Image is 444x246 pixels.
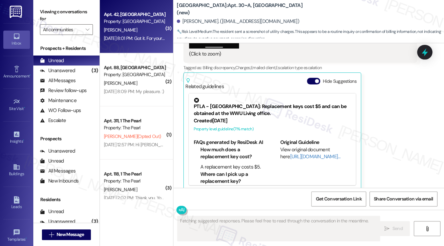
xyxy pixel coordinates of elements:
div: (3) [90,65,100,76]
div: (3) [90,216,100,227]
i:  [86,27,89,32]
span: : The resident sent a screenshot of utility charges. This appears to be a routine inquiry or conf... [177,28,444,43]
div: Prospects + Residents [33,45,100,52]
div: Related guidelines [185,78,224,90]
div: New Inbounds [40,178,79,184]
button: New Message [42,229,91,240]
i:  [384,226,389,231]
div: [DATE] 2:02 PM: Thank you. You will no longer receive texts from this thread. Please reply with '... [104,195,433,201]
a: Buildings [3,161,30,179]
label: Hide Suggestions [323,78,356,85]
button: Get Conversation Link [311,191,366,206]
div: Apt. 42, [GEOGRAPHIC_DATA] [104,11,165,18]
div: Prospects [33,135,100,142]
div: Created [DATE] [194,117,351,124]
div: Maintenance [40,97,77,104]
li: Where can I pick up a replacement key? [200,171,264,185]
div: All Messages [40,77,76,84]
span: New Message [57,231,84,238]
a: [URL][DOMAIN_NAME]… [290,153,340,160]
div: Tagged as: [183,63,417,72]
span: Billing discrepancy , [203,65,235,70]
div: [DATE] 8:09 PM: My pleasure. :) [104,88,164,94]
span: Emailed client , [251,65,276,70]
li: How much does a replacement key cost? [200,146,264,161]
span: Charges , [235,65,251,70]
div: Residents [33,196,100,203]
span: Get Conversation Link [316,195,361,202]
div: Unanswered [40,218,75,225]
div: Unread [40,158,64,165]
span: Escalation type escalation [276,65,322,70]
img: ResiDesk Logo [10,6,23,18]
span: [PERSON_NAME] [104,80,137,86]
li: A replacement key costs $5. [200,164,264,171]
div: Property: [GEOGRAPHIC_DATA] [104,71,165,78]
a: Insights • [3,129,30,147]
span: [PERSON_NAME] [104,186,137,192]
input: All communities [43,24,82,35]
div: Unanswered [40,148,75,155]
div: All Messages [40,168,76,175]
div: [PERSON_NAME]. ([EMAIL_ADDRESS][DOMAIN_NAME]) [177,18,299,25]
div: PTLA - [GEOGRAPHIC_DATA]: Replacement keys cost $5 and can be obtained at the WWU Living office. [194,98,351,117]
span: Share Conversation via email [374,195,433,202]
div: (Click to zoom) [189,51,406,58]
div: View original document here [280,146,350,161]
a: Leads [3,194,30,212]
b: Original Guideline [280,139,319,146]
div: Unread [40,57,64,64]
button: Send [377,221,410,236]
div: Escalate [40,117,66,124]
button: Share Conversation via email [369,191,437,206]
span: [PERSON_NAME] (Opted Out) [104,133,161,139]
div: Property: [GEOGRAPHIC_DATA] [104,18,165,25]
span: Send [392,225,402,232]
strong: 🔧 Risk Level: Medium [177,29,212,34]
span: • [23,138,24,143]
a: Inbox [3,31,30,49]
div: Apt. 311, 1 The Pearl [104,117,165,124]
a: Site Visit • [3,96,30,114]
div: Property level guideline ( 71 % match) [194,126,351,133]
b: [GEOGRAPHIC_DATA]: Apt. 30~A, [GEOGRAPHIC_DATA] (new) [177,2,310,16]
div: Apt. 118, 1 The Pearl [104,171,165,178]
div: WO Follow-ups [40,107,81,114]
span: • [24,105,25,110]
div: Unanswered [40,67,75,74]
textarea: Fetching suggested responses. Please feel free to read through the conversation in the meantime. [177,216,380,241]
div: Review follow-ups [40,87,87,94]
div: [DATE] 8:01 PM: Got it. For your reference, I have successfully submitted the request. Keep me po... [104,35,440,41]
b: FAQs generated by ResiDesk AI [194,139,263,146]
span: [PERSON_NAME] [104,27,137,33]
a: Templates • [3,227,30,245]
i:  [49,232,54,237]
span: • [30,73,31,77]
label: Viewing conversations for [40,7,93,24]
div: Property: The Pearl [104,124,165,131]
div: Property: The Pearl [104,178,165,184]
span: • [26,236,27,241]
div: Unread [40,208,64,215]
div: Apt. 88, [GEOGRAPHIC_DATA] [104,64,165,71]
i:  [424,226,429,231]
